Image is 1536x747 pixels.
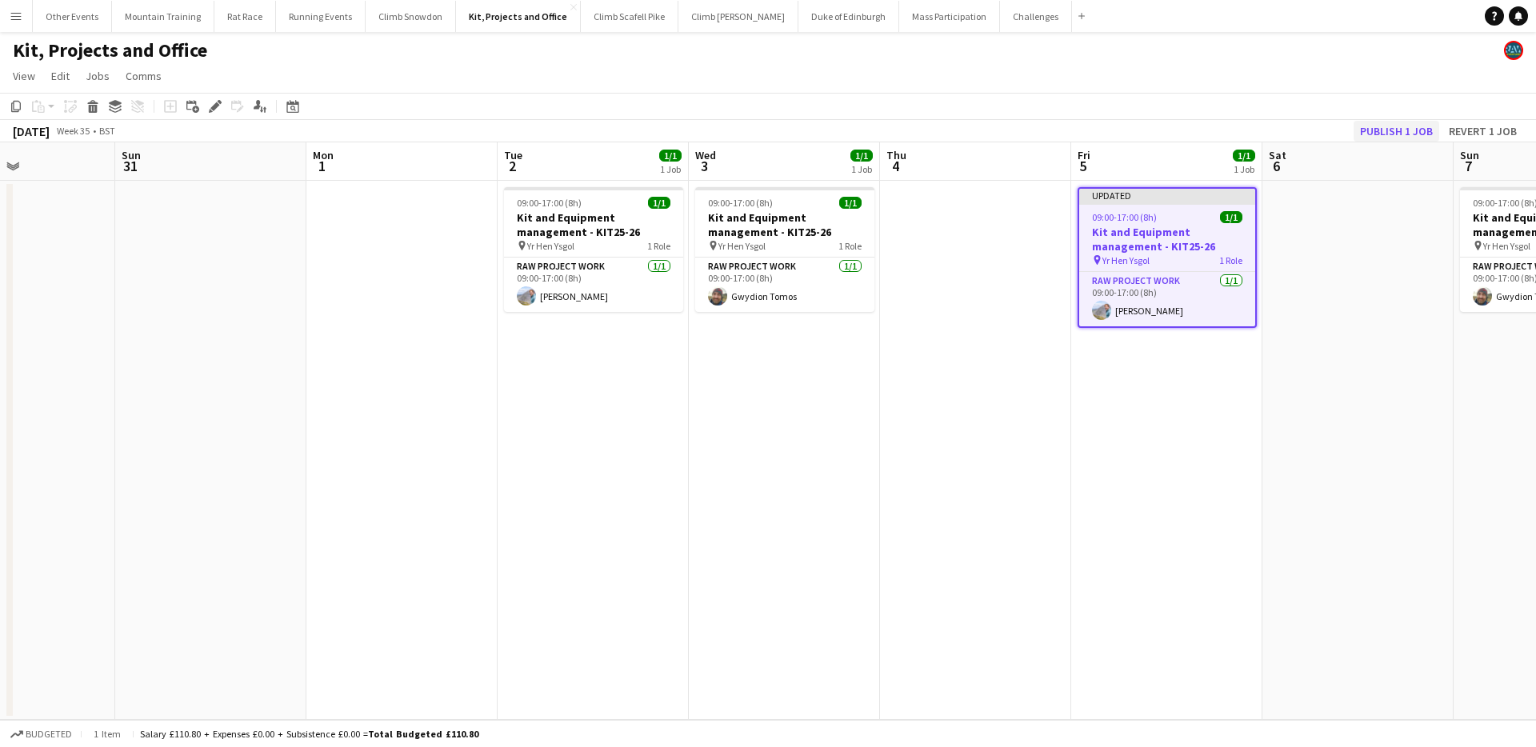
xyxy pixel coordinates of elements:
[88,728,126,740] span: 1 item
[140,728,478,740] div: Salary £110.80 + Expenses £0.00 + Subsistence £0.00 =
[214,1,276,32] button: Rat Race
[839,197,862,209] span: 1/1
[99,125,115,137] div: BST
[456,1,581,32] button: Kit, Projects and Office
[851,163,872,175] div: 1 Job
[1079,225,1255,254] h3: Kit and Equipment management - KIT25-26
[838,240,862,252] span: 1 Role
[33,1,112,32] button: Other Events
[119,66,168,86] a: Comms
[51,69,70,83] span: Edit
[647,240,670,252] span: 1 Role
[504,148,522,162] span: Tue
[1219,254,1242,266] span: 1 Role
[1269,148,1286,162] span: Sat
[13,123,50,139] div: [DATE]
[527,240,574,252] span: Yr Hen Ysgol
[1460,148,1479,162] span: Sun
[119,157,141,175] span: 31
[678,1,798,32] button: Climb [PERSON_NAME]
[13,69,35,83] span: View
[79,66,116,86] a: Jobs
[660,163,681,175] div: 1 Job
[368,728,478,740] span: Total Budgeted £110.80
[310,157,334,175] span: 1
[695,148,716,162] span: Wed
[886,148,906,162] span: Thu
[708,197,773,209] span: 09:00-17:00 (8h)
[718,240,766,252] span: Yr Hen Ysgol
[884,157,906,175] span: 4
[648,197,670,209] span: 1/1
[1079,272,1255,326] app-card-role: RAW project work1/109:00-17:00 (8h)[PERSON_NAME]
[1078,148,1090,162] span: Fri
[502,157,522,175] span: 2
[504,210,683,239] h3: Kit and Equipment management - KIT25-26
[1234,163,1254,175] div: 1 Job
[112,1,214,32] button: Mountain Training
[581,1,678,32] button: Climb Scafell Pike
[45,66,76,86] a: Edit
[1266,157,1286,175] span: 6
[276,1,366,32] button: Running Events
[1075,157,1090,175] span: 5
[798,1,899,32] button: Duke of Edinburgh
[695,258,874,312] app-card-role: RAW project work1/109:00-17:00 (8h)Gwydion Tomos
[1458,157,1479,175] span: 7
[659,150,682,162] span: 1/1
[1354,121,1439,142] button: Publish 1 job
[1092,211,1157,223] span: 09:00-17:00 (8h)
[1233,150,1255,162] span: 1/1
[517,197,582,209] span: 09:00-17:00 (8h)
[6,66,42,86] a: View
[695,210,874,239] h3: Kit and Equipment management - KIT25-26
[126,69,162,83] span: Comms
[899,1,1000,32] button: Mass Participation
[1079,189,1255,202] div: Updated
[1442,121,1523,142] button: Revert 1 job
[693,157,716,175] span: 3
[504,187,683,312] app-job-card: 09:00-17:00 (8h)1/1Kit and Equipment management - KIT25-26 Yr Hen Ysgol1 RoleRAW project work1/10...
[1078,187,1257,328] app-job-card: Updated09:00-17:00 (8h)1/1Kit and Equipment management - KIT25-26 Yr Hen Ysgol1 RoleRAW project w...
[13,38,207,62] h1: Kit, Projects and Office
[313,148,334,162] span: Mon
[1220,211,1242,223] span: 1/1
[122,148,141,162] span: Sun
[8,725,74,743] button: Budgeted
[366,1,456,32] button: Climb Snowdon
[26,729,72,740] span: Budgeted
[850,150,873,162] span: 1/1
[1504,41,1523,60] app-user-avatar: Staff RAW Adventures
[86,69,110,83] span: Jobs
[1000,1,1072,32] button: Challenges
[504,258,683,312] app-card-role: RAW project work1/109:00-17:00 (8h)[PERSON_NAME]
[1102,254,1150,266] span: Yr Hen Ysgol
[1483,240,1530,252] span: Yr Hen Ysgol
[53,125,93,137] span: Week 35
[695,187,874,312] app-job-card: 09:00-17:00 (8h)1/1Kit and Equipment management - KIT25-26 Yr Hen Ysgol1 RoleRAW project work1/10...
